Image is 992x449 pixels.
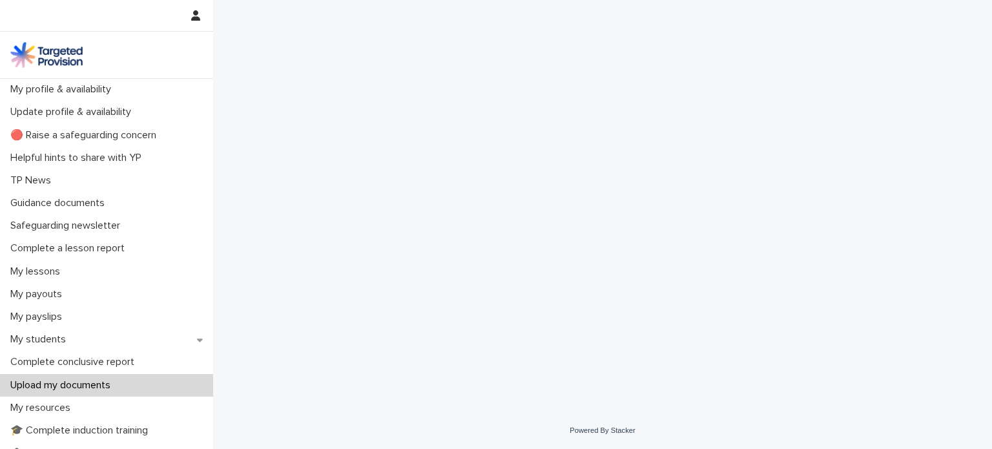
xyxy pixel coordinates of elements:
p: My profile & availability [5,83,121,96]
p: Helpful hints to share with YP [5,152,152,164]
p: Guidance documents [5,197,115,209]
p: My resources [5,402,81,414]
p: My payslips [5,311,72,323]
p: 🎓 Complete induction training [5,424,158,437]
a: Powered By Stacker [570,426,635,434]
p: Complete conclusive report [5,356,145,368]
p: Upload my documents [5,379,121,392]
img: M5nRWzHhSzIhMunXDL62 [10,42,83,68]
p: My students [5,333,76,346]
p: Safeguarding newsletter [5,220,130,232]
p: 🔴 Raise a safeguarding concern [5,129,167,141]
p: My payouts [5,288,72,300]
p: Update profile & availability [5,106,141,118]
p: My lessons [5,266,70,278]
p: TP News [5,174,61,187]
p: Complete a lesson report [5,242,135,255]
